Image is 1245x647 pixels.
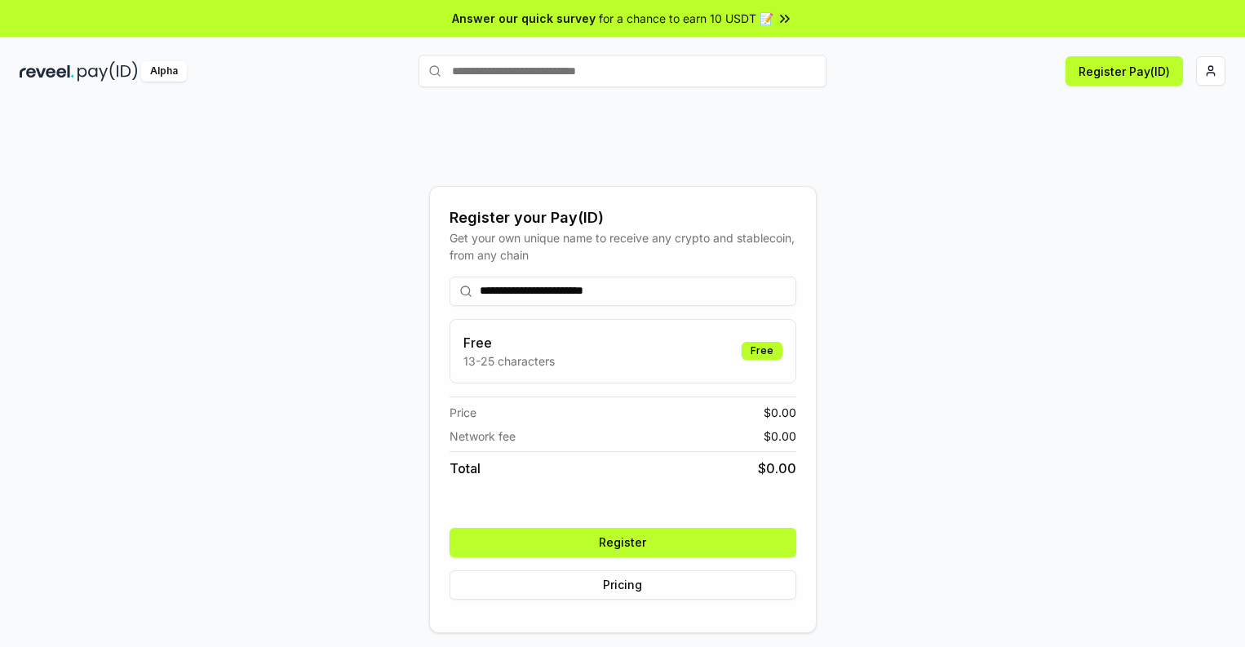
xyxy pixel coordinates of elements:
[141,61,187,82] div: Alpha
[764,428,796,445] span: $ 0.00
[764,404,796,421] span: $ 0.00
[450,206,796,229] div: Register your Pay(ID)
[450,459,481,478] span: Total
[452,10,596,27] span: Answer our quick survey
[1066,56,1183,86] button: Register Pay(ID)
[78,61,138,82] img: pay_id
[450,528,796,557] button: Register
[463,333,555,352] h3: Free
[20,61,74,82] img: reveel_dark
[742,342,782,360] div: Free
[463,352,555,370] p: 13-25 characters
[450,428,516,445] span: Network fee
[450,229,796,264] div: Get your own unique name to receive any crypto and stablecoin, from any chain
[599,10,773,27] span: for a chance to earn 10 USDT 📝
[450,570,796,600] button: Pricing
[758,459,796,478] span: $ 0.00
[450,404,476,421] span: Price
